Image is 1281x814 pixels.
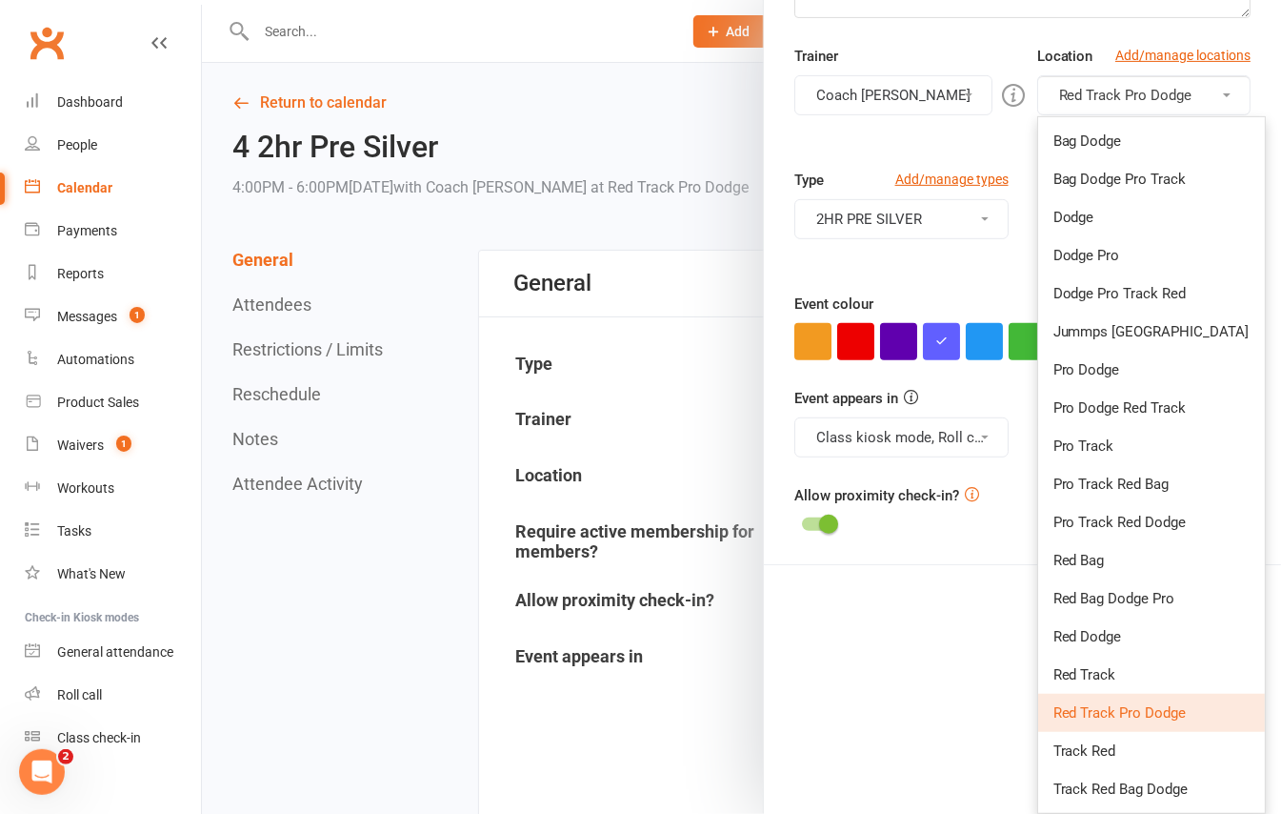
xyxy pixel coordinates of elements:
[57,223,117,238] div: Payments
[1038,770,1265,808] a: Track Red Bag Dodge
[1038,465,1265,503] a: Pro Track Red Bag
[1037,75,1251,115] button: Red Track Pro Dodge
[1053,171,1187,188] span: Bag Dodge Pro Track
[794,45,838,68] label: Trainer
[25,124,201,167] a: People
[57,438,104,453] div: Waivers
[25,467,201,510] a: Workouts
[1053,628,1122,645] span: Red Dodge
[1053,438,1114,455] span: Pro Track
[1038,389,1265,427] a: Pro Dodge Red Track
[57,523,91,539] div: Tasks
[1053,666,1116,683] span: Red Track
[1053,514,1187,531] span: Pro Track Red Dodge
[1038,351,1265,389] a: Pro Dodge
[1053,323,1250,340] span: Jummps [GEOGRAPHIC_DATA]
[57,137,97,153] div: People
[1038,122,1265,160] a: Bag Dodge
[1038,694,1265,732] a: Red Track Pro Dodge
[1053,743,1116,760] span: Track Red
[57,687,102,702] div: Roll call
[1038,656,1265,694] a: Red Track
[1038,236,1265,275] a: Dodge Pro
[57,266,104,281] div: Reports
[1053,590,1175,607] span: Red Bag Dodge Pro
[794,387,898,410] label: Event appears in
[794,75,992,115] button: Coach [PERSON_NAME]
[895,169,1009,190] a: Add/manage types
[1038,427,1265,465] a: Pro Track
[1038,198,1265,236] a: Dodge
[116,436,131,452] span: 1
[794,169,824,192] label: Type
[1053,781,1189,798] span: Track Red Bag Dodge
[19,749,65,795] iframe: Intercom live chat
[1053,552,1105,569] span: Red Bag
[794,417,1008,458] button: Class kiosk mode, Roll call, Clubworx website calendar and Mobile app
[57,644,173,660] div: General attendance
[1038,503,1265,541] a: Pro Track Red Dodge
[25,210,201,253] a: Payments
[1038,618,1265,656] a: Red Dodge
[1038,275,1265,313] a: Dodge Pro Track Red
[57,395,139,410] div: Product Sales
[1053,285,1187,302] span: Dodge Pro Track Red
[57,566,126,581] div: What's New
[23,19,70,67] a: Clubworx
[25,424,201,467] a: Waivers 1
[1053,361,1120,378] span: Pro Dodge
[130,307,145,323] span: 1
[25,631,201,674] a: General attendance kiosk mode
[57,352,134,367] div: Automations
[1115,45,1251,66] a: Add/manage locations
[1059,87,1192,104] span: Red Track Pro Dodge
[1053,209,1094,226] span: Dodge
[794,484,959,507] label: Allow proximity check-in?
[25,167,201,210] a: Calendar
[1053,132,1122,150] span: Bag Dodge
[1038,732,1265,770] a: Track Red
[25,510,201,553] a: Tasks
[1038,313,1265,351] a: Jummps [GEOGRAPHIC_DATA]
[1053,399,1187,417] span: Pro Dodge Red Track
[1053,476,1170,493] span: Pro Track Red Bag
[25,674,201,717] a: Roll call
[25,553,201,596] a: What's New
[1038,541,1265,580] a: Red Bag
[25,338,201,381] a: Automations
[1037,45,1093,68] label: Location
[57,309,117,324] div: Messages
[25,295,201,338] a: Messages 1
[58,749,73,764] span: 2
[57,94,123,110] div: Dashboard
[57,180,112,195] div: Calendar
[57,480,114,496] div: Workouts
[25,717,201,760] a: Class kiosk mode
[794,199,1008,239] button: 2HR PRE SILVER
[1053,704,1187,722] span: Red Track Pro Dodge
[794,293,873,315] label: Event colour
[1038,160,1265,198] a: Bag Dodge Pro Track
[1038,580,1265,618] a: Red Bag Dodge Pro
[57,730,141,745] div: Class check-in
[25,381,201,424] a: Product Sales
[1053,247,1120,264] span: Dodge Pro
[25,253,201,295] a: Reports
[25,81,201,124] a: Dashboard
